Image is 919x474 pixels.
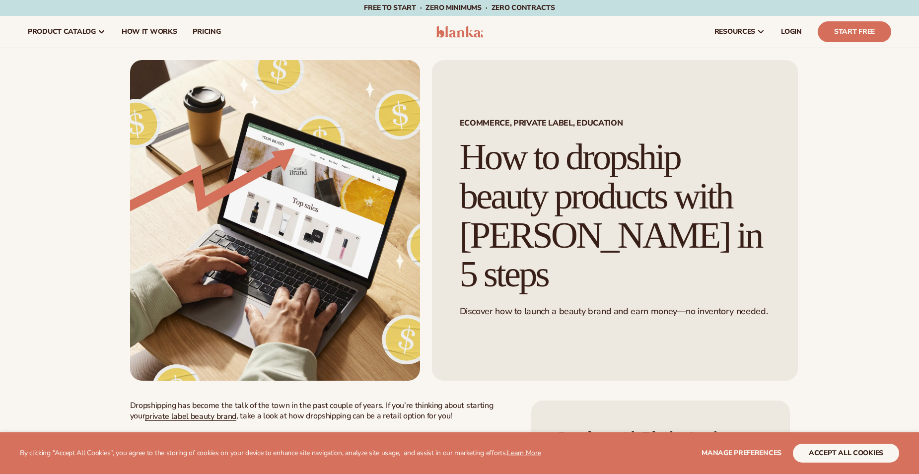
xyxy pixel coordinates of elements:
[714,28,755,36] span: resources
[20,16,114,48] a: product catalog
[702,444,781,463] button: Manage preferences
[193,28,220,36] span: pricing
[460,306,770,317] p: Discover how to launch a beauty brand and earn money—no inventory needed.
[818,21,891,42] a: Start Free
[145,411,236,422] a: private label beauty brand
[793,444,899,463] button: accept all cookies
[436,26,483,38] img: logo
[507,448,541,458] a: Learn More
[364,3,555,12] span: Free to start · ZERO minimums · ZERO contracts
[702,448,781,458] span: Manage preferences
[559,428,762,446] h4: Level up with Blanka Academy
[28,28,96,36] span: product catalog
[122,28,177,36] span: How It Works
[707,16,773,48] a: resources
[460,119,770,127] span: Ecommerce, Private Label, EDUCATION
[114,16,185,48] a: How It Works
[773,16,810,48] a: LOGIN
[185,16,228,48] a: pricing
[130,401,512,421] p: Dropshipping has become the talk of the town in the past couple of years. If you’re thinking abou...
[781,28,802,36] span: LOGIN
[130,60,420,381] img: Growing money with ecommerce
[460,137,770,294] h1: How to dropship beauty products with [PERSON_NAME] in 5 steps
[20,449,541,458] p: By clicking "Accept All Cookies", you agree to the storing of cookies on your device to enhance s...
